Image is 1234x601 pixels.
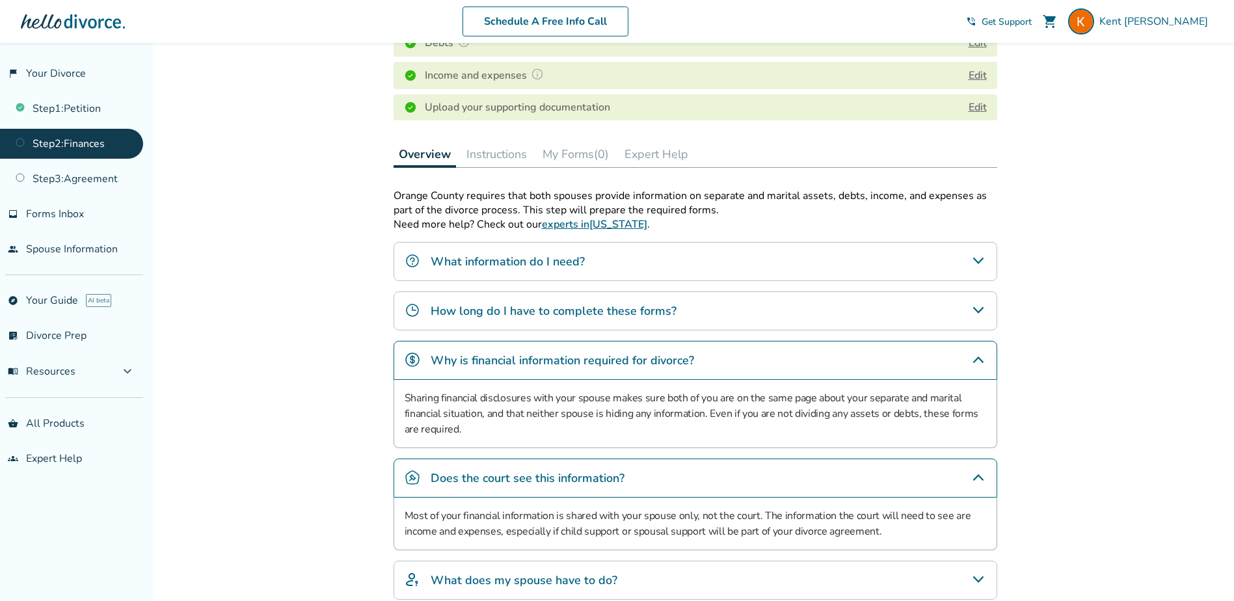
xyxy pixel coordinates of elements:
p: Most of your financial information is shared with your spouse only, not the court. The informatio... [405,508,986,539]
span: inbox [8,209,18,219]
img: Does the court see this information? [405,470,420,485]
p: Orange County requires that both spouses provide information on separate and marital assets, debt... [394,189,997,217]
button: Expert Help [619,141,693,167]
button: Instructions [461,141,532,167]
p: Sharing financial disclosures with your spouse makes sure both of you are on the same page about ... [405,390,986,437]
a: Edit [969,100,987,114]
span: AI beta [86,294,111,307]
h4: Why is financial information required for divorce? [431,352,694,369]
img: Completed [404,101,417,114]
span: Forms Inbox [26,207,84,221]
h4: Income and expenses [425,67,548,84]
img: Completed [404,69,417,82]
img: Question Mark [531,68,544,81]
span: Get Support [982,16,1032,28]
p: Need more help? Check out our . [394,217,997,232]
button: Overview [394,141,456,168]
div: How long do I have to complete these forms? [394,291,997,330]
img: What information do I need? [405,253,420,269]
span: phone_in_talk [966,16,976,27]
span: Resources [8,364,75,379]
button: My Forms(0) [537,141,614,167]
img: How long do I have to complete these forms? [405,302,420,318]
div: Does the court see this information? [394,459,997,498]
div: What does my spouse have to do? [394,561,997,600]
span: people [8,244,18,254]
h4: How long do I have to complete these forms? [431,302,677,319]
h4: What does my spouse have to do? [431,572,617,589]
iframe: Chat Widget [1169,539,1234,601]
div: Why is financial information required for divorce? [394,341,997,380]
span: shopping_cart [1042,14,1058,29]
div: What information do I need? [394,242,997,281]
span: expand_more [120,364,135,379]
span: shopping_basket [8,418,18,429]
h4: What information do I need? [431,253,585,270]
span: explore [8,295,18,306]
h4: Does the court see this information? [431,470,624,487]
a: Schedule A Free Info Call [463,7,628,36]
span: Kent [PERSON_NAME] [1099,14,1213,29]
span: flag_2 [8,68,18,79]
span: groups [8,453,18,464]
h4: Upload your supporting documentation [425,100,610,115]
img: Kent Ratzlaff [1068,8,1094,34]
img: What does my spouse have to do? [405,572,420,587]
span: list_alt_check [8,330,18,341]
span: menu_book [8,366,18,377]
button: Edit [969,68,987,83]
img: Why is financial information required for divorce? [405,352,420,367]
a: phone_in_talkGet Support [966,16,1032,28]
a: experts in[US_STATE] [542,217,647,232]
